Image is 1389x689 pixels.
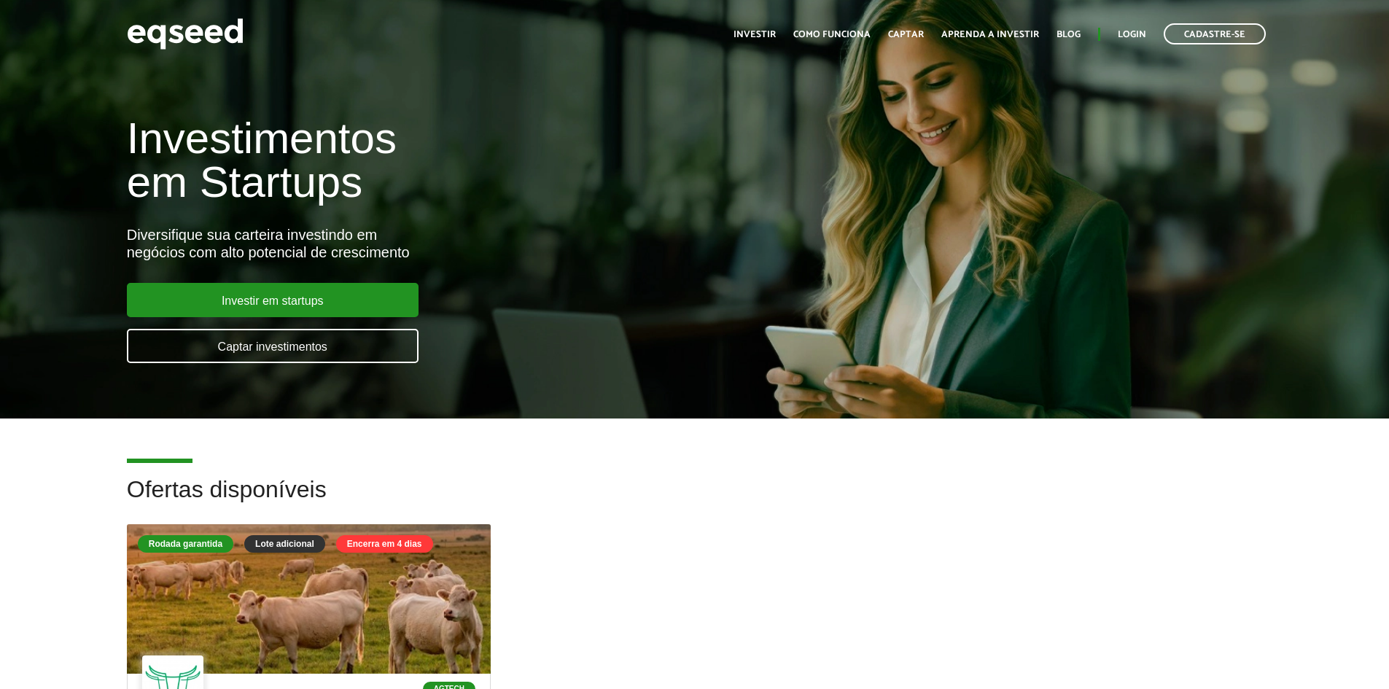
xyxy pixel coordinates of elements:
[734,30,776,39] a: Investir
[127,15,244,53] img: EqSeed
[127,283,419,317] a: Investir em startups
[138,535,233,553] div: Rodada garantida
[127,117,800,204] h1: Investimentos em Startups
[888,30,924,39] a: Captar
[127,477,1263,524] h2: Ofertas disponíveis
[1057,30,1081,39] a: Blog
[127,226,800,261] div: Diversifique sua carteira investindo em negócios com alto potencial de crescimento
[793,30,871,39] a: Como funciona
[941,30,1039,39] a: Aprenda a investir
[244,535,325,553] div: Lote adicional
[1118,30,1146,39] a: Login
[1164,23,1266,44] a: Cadastre-se
[127,329,419,363] a: Captar investimentos
[336,535,433,553] div: Encerra em 4 dias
